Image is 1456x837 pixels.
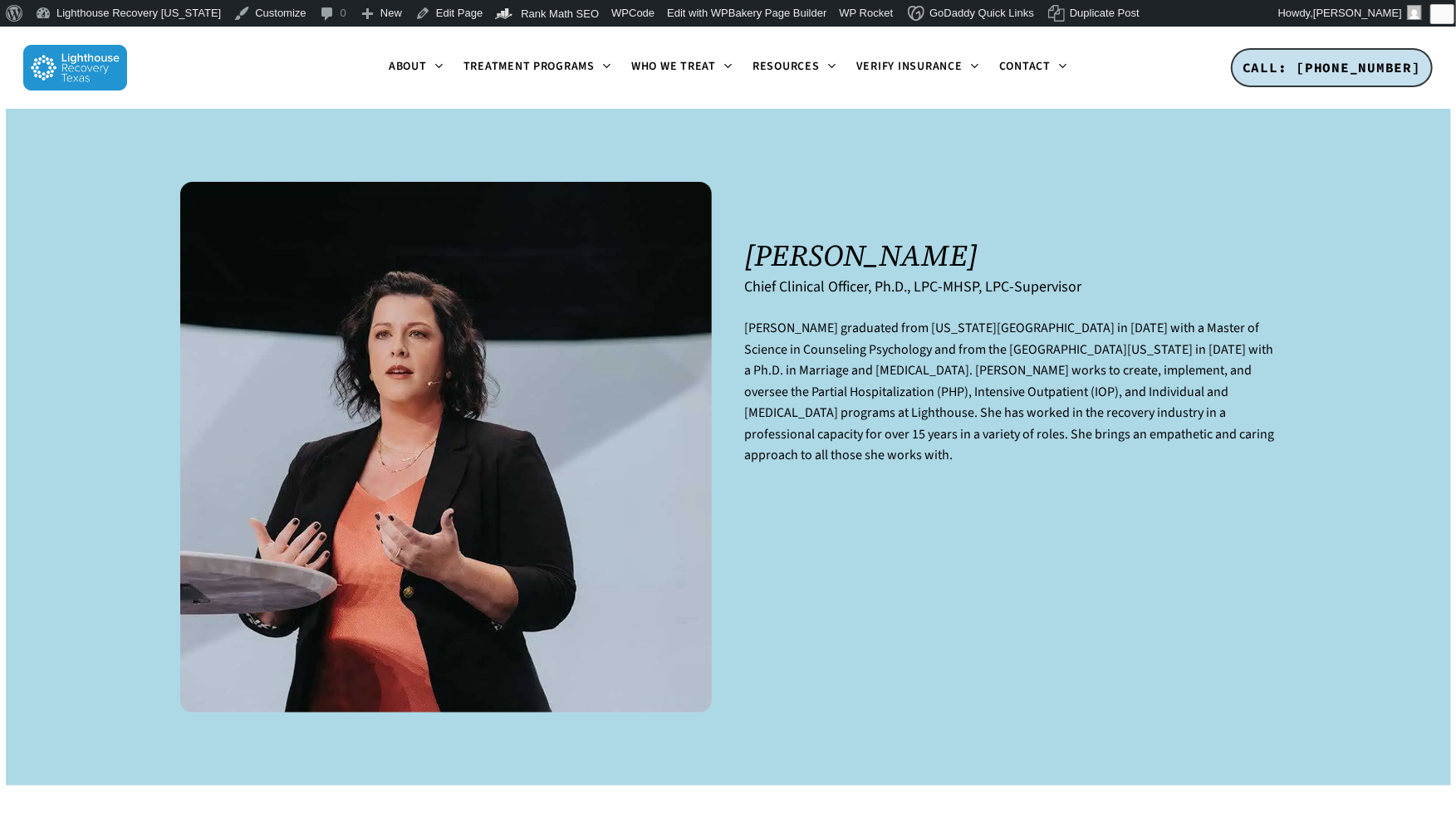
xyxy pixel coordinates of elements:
span: Who We Treat [631,59,716,76]
span: Rank Math SEO [521,7,599,20]
a: Resources [743,61,846,74]
p: [PERSON_NAME] graduated from [US_STATE][GEOGRAPHIC_DATA] in [DATE] with a Master of Science in Co... [745,318,1277,487]
a: About [379,61,453,74]
span: About [389,59,427,76]
h6: Chief Clinical Officer, Ph.D., LPC-MHSP, LPC-Supervisor [745,278,1277,296]
span: [PERSON_NAME] [1313,7,1402,19]
img: Lighthouse Recovery Texas [23,45,127,91]
a: CALL: [PHONE_NUMBER] [1231,48,1433,88]
span: Verify Insurance [856,59,963,76]
a: Contact [989,61,1077,74]
h1: [PERSON_NAME] [745,238,1277,272]
a: Verify Insurance [846,61,989,74]
span: CALL: [PHONE_NUMBER] [1243,59,1421,76]
a: Treatment Programs [453,61,622,74]
span: Resources [753,59,820,76]
span: Treatment Programs [463,59,596,76]
a: Who We Treat [621,61,743,74]
span: Contact [999,59,1051,76]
